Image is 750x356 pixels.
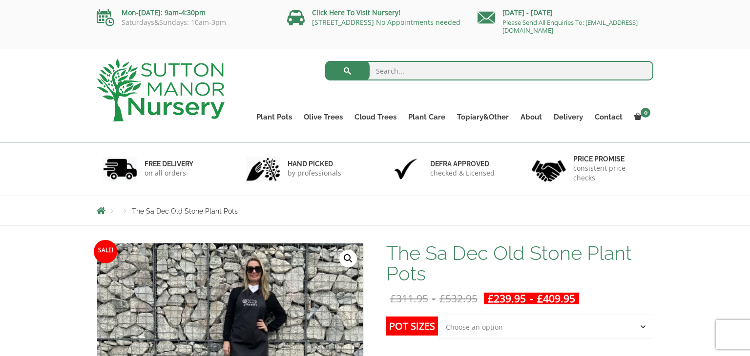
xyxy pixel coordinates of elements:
a: Cloud Trees [349,110,402,124]
bdi: 409.95 [537,292,575,305]
h1: The Sa Dec Old Stone Plant Pots [386,243,653,284]
p: checked & Licensed [430,168,495,178]
img: 2.jpg [246,157,280,181]
h6: FREE DELIVERY [145,159,193,168]
span: £ [537,292,543,305]
h6: Defra approved [430,159,495,168]
span: Sale! [94,240,117,263]
bdi: 311.95 [390,292,428,305]
img: 3.jpg [389,157,423,181]
span: The Sa Dec Old Stone Plant Pots [132,207,238,215]
a: 0 [628,110,653,124]
h6: Price promise [573,155,647,163]
del: - [386,293,481,304]
input: Search... [325,61,654,80]
p: Mon-[DATE]: 9am-4:30pm [97,7,272,19]
span: £ [390,292,396,305]
a: Contact [589,110,628,124]
a: Click Here To Visit Nursery! [312,8,400,17]
span: £ [439,292,445,305]
bdi: 532.95 [439,292,478,305]
label: Pot Sizes [386,316,438,336]
a: Plant Pots [250,110,298,124]
a: Topiary&Other [451,110,515,124]
p: on all orders [145,168,193,178]
img: logo [97,59,225,121]
p: by professionals [288,168,341,178]
img: 4.jpg [532,154,566,184]
a: Plant Care [402,110,451,124]
span: 0 [641,108,650,118]
nav: Breadcrumbs [97,207,653,215]
a: View full-screen image gallery [339,250,357,267]
p: consistent price checks [573,163,647,183]
img: 1.jpg [103,157,137,181]
a: Olive Trees [298,110,349,124]
h6: hand picked [288,159,341,168]
a: Please Send All Enquiries To: [EMAIL_ADDRESS][DOMAIN_NAME] [502,18,638,35]
bdi: 239.95 [488,292,526,305]
a: Delivery [548,110,589,124]
p: [DATE] - [DATE] [478,7,653,19]
ins: - [484,293,579,304]
p: Saturdays&Sundays: 10am-3pm [97,19,272,26]
span: £ [488,292,494,305]
a: About [515,110,548,124]
a: [STREET_ADDRESS] No Appointments needed [312,18,460,27]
